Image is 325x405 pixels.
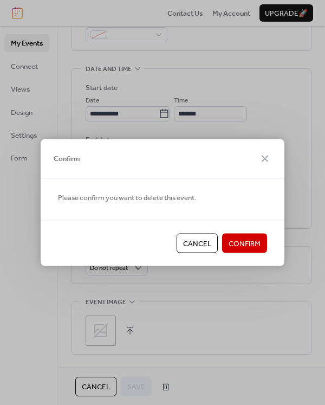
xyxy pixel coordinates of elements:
span: Confirm [229,239,261,249]
button: Confirm [222,234,267,253]
span: Please confirm you want to delete this event. [58,192,196,203]
button: Cancel [177,234,218,253]
span: Cancel [183,239,211,249]
span: Confirm [54,153,80,164]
